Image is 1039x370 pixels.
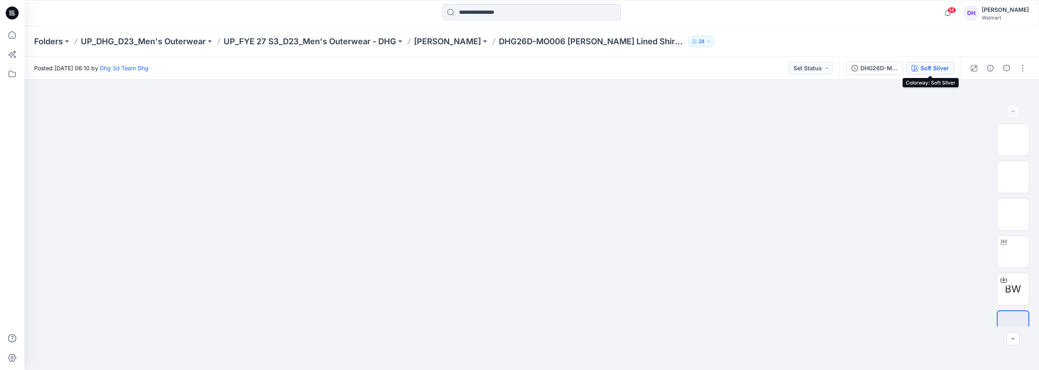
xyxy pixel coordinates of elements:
[982,5,1029,15] div: [PERSON_NAME]
[1005,282,1021,296] span: BW
[34,64,149,72] span: Posted [DATE] 06:10 by
[846,62,903,75] button: DHG26D-MO006 [PERSON_NAME] Lined Shirt Jacket Opt. 1
[947,7,956,13] span: 14
[698,37,705,46] p: 28
[964,6,979,20] div: DH
[860,64,898,73] div: DHG26D-MO006 [PERSON_NAME] Lined Shirt Jacket Opt. 1
[414,36,481,47] a: [PERSON_NAME]
[100,65,149,71] a: Dhg 3d Team Dhg
[906,62,954,75] button: Soft Silver
[34,36,63,47] a: Folders
[499,36,685,47] p: DHG26D-MO006 [PERSON_NAME] Lined Shirt Jacket Opt. 1
[920,64,949,73] div: Soft Silver
[984,62,997,75] button: Details
[224,36,396,47] a: UP_FYE 27 S3_D23_Men's Outerwear - DHG
[688,36,715,47] button: 28
[982,15,1029,21] div: Walmart
[81,36,206,47] a: UP_DHG_D23_Men's Outerwear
